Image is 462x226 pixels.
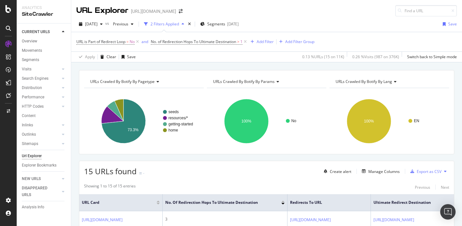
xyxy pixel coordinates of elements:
[448,21,457,27] div: Save
[440,19,457,29] button: Save
[22,162,66,169] a: Explorer Bookmarks
[131,8,176,14] div: [URL][DOMAIN_NAME]
[90,79,155,84] span: URLs Crawled By Botify By pagetype
[22,103,60,110] a: HTTP Codes
[22,66,31,73] div: Visits
[84,93,204,149] svg: A chart.
[82,200,155,205] span: URL Card
[105,21,110,26] span: vs
[84,166,137,176] span: 15 URLs found
[415,183,430,191] button: Previous
[85,21,98,27] span: 2025 Oct. 3rd
[168,116,188,120] text: resources/*
[22,153,66,159] a: Url Explorer
[22,176,60,182] a: NEW URLS
[119,52,136,62] button: Save
[329,93,449,149] div: A chart.
[212,77,321,87] h4: URLs Crawled By Botify By params
[414,119,419,123] text: EN
[373,217,414,223] a: [URL][DOMAIN_NAME]
[168,110,179,114] text: seeds
[22,29,50,35] div: CURRENT URLS
[22,122,33,129] div: Inlinks
[22,185,60,198] a: DISAPPEARED URLS
[98,52,116,62] button: Clear
[285,39,314,44] div: Add Filter Group
[128,128,139,132] text: 73.3%
[22,140,38,147] div: Sitemaps
[213,79,275,84] span: URLs Crawled By Botify By params
[248,38,274,46] button: Add Filter
[359,167,400,175] button: Manage Columns
[22,75,60,82] a: Search Engines
[22,153,42,159] div: Url Explorer
[336,79,392,84] span: URLs Crawled By Botify By lang
[22,131,36,138] div: Outlinks
[168,128,178,132] text: home
[22,38,66,45] a: Overview
[207,93,327,149] svg: A chart.
[76,39,125,44] span: URL is Part of Redirect Loop
[82,217,123,223] a: [URL][DOMAIN_NAME]
[22,75,48,82] div: Search Engines
[22,176,41,182] div: NEW URLS
[373,200,442,205] span: Ultimate Redirect Destination
[22,38,37,45] div: Overview
[127,54,136,59] div: Save
[415,185,430,190] div: Previous
[407,54,457,59] div: Switch back to Simple mode
[417,169,441,174] div: Export as CSV
[130,37,135,46] span: No
[22,185,54,198] div: DISAPPEARED URLS
[110,21,128,27] span: Previous
[141,39,148,45] button: and
[187,21,192,27] div: times
[22,162,56,169] div: Explorer Bookmarks
[22,113,36,119] div: Content
[321,166,351,176] button: Create alert
[22,131,60,138] a: Outlinks
[441,185,449,190] div: Next
[143,170,144,176] div: -
[76,52,95,62] button: Apply
[302,54,344,59] div: 0.13 % URLs ( 15 on 11K )
[334,77,443,87] h4: URLs Crawled By Botify By lang
[368,169,400,174] div: Manage Columns
[22,94,60,101] a: Performance
[290,200,358,205] span: Redirects to URL
[441,183,449,191] button: Next
[139,172,142,174] img: Equal
[22,204,66,211] a: Analysis Info
[290,217,331,223] a: [URL][DOMAIN_NAME]
[241,119,251,123] text: 100%
[22,85,60,91] a: Distribution
[22,11,66,18] div: SiteCrawler
[395,5,457,16] input: Find a URL
[22,66,60,73] a: Visits
[22,29,60,35] a: CURRENT URLS
[76,5,128,16] div: URL Explorer
[237,39,239,44] span: >
[352,54,399,59] div: 0.26 % Visits ( 987 on 376K )
[291,119,296,123] text: No
[22,85,42,91] div: Distribution
[179,9,183,14] div: arrow-right-arrow-left
[22,113,66,119] a: Content
[107,54,116,59] div: Clear
[150,21,179,27] div: 2 Filters Applied
[257,39,274,44] div: Add Filter
[22,5,66,11] div: Analytics
[84,183,136,191] div: Showing 1 to 15 of 15 entries
[165,216,285,222] div: 3
[198,19,241,29] button: Segments[DATE]
[141,19,187,29] button: 2 Filters Applied
[22,140,60,147] a: Sitemaps
[22,47,42,54] div: Movements
[240,37,243,46] span: 1
[89,77,198,87] h4: URLs Crawled By Botify By pagetype
[22,103,44,110] div: HTTP Codes
[22,57,39,63] div: Segments
[22,47,66,54] a: Movements
[440,204,456,220] div: Open Intercom Messenger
